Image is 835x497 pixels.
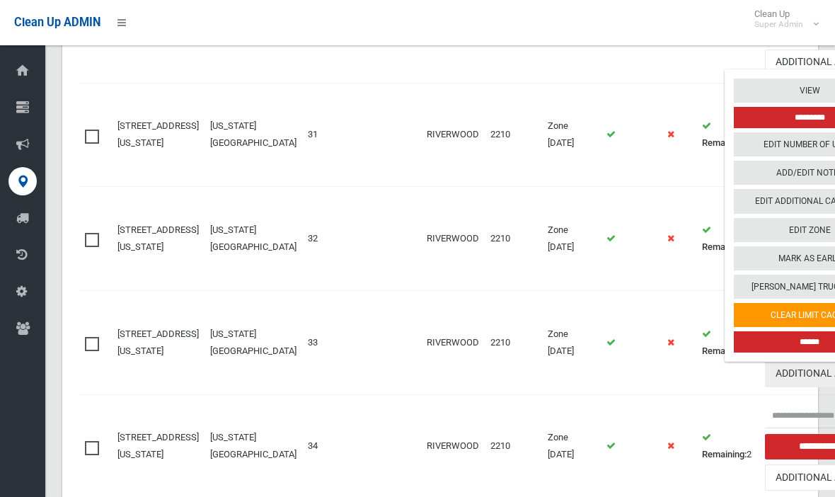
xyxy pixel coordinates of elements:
[696,83,759,187] td: 2
[696,187,759,291] td: 2
[702,345,747,356] strong: Remaining:
[696,290,759,394] td: 0
[702,137,747,148] strong: Remaining:
[205,187,302,291] td: [US_STATE][GEOGRAPHIC_DATA]
[754,19,803,30] small: Super Admin
[302,83,342,187] td: 31
[485,83,542,187] td: 2210
[205,290,302,394] td: [US_STATE][GEOGRAPHIC_DATA]
[485,187,542,291] td: 2210
[14,16,100,29] span: Clean Up ADMIN
[117,224,199,252] a: [STREET_ADDRESS][US_STATE]
[702,449,747,459] strong: Remaining:
[421,187,485,291] td: RIVERWOOD
[421,83,485,187] td: RIVERWOOD
[542,290,601,394] td: Zone [DATE]
[117,329,199,356] a: [STREET_ADDRESS][US_STATE]
[205,83,302,187] td: [US_STATE][GEOGRAPHIC_DATA]
[485,290,542,394] td: 2210
[117,120,199,148] a: [STREET_ADDRESS][US_STATE]
[542,187,601,291] td: Zone [DATE]
[542,83,601,187] td: Zone [DATE]
[747,8,817,30] span: Clean Up
[117,432,199,459] a: [STREET_ADDRESS][US_STATE]
[302,187,342,291] td: 32
[302,290,342,394] td: 33
[421,290,485,394] td: RIVERWOOD
[702,241,747,252] strong: Remaining:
